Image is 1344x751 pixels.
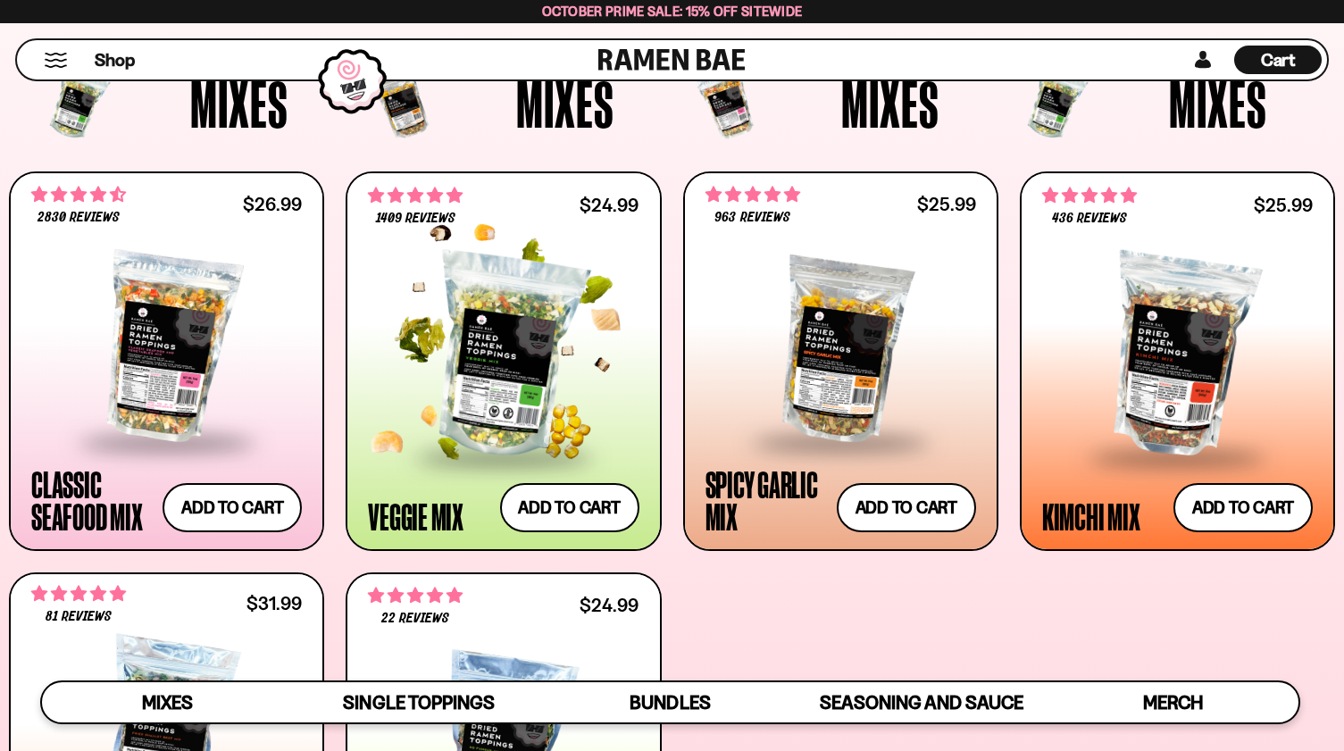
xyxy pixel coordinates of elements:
[368,500,463,532] div: Veggie Mix
[46,610,112,624] span: 81 reviews
[368,184,463,207] span: 4.76 stars
[95,46,135,74] a: Shop
[190,71,288,137] span: Mixes
[142,691,193,713] span: Mixes
[1143,691,1203,713] span: Merch
[42,682,293,722] a: Mixes
[500,483,639,532] button: Add to cart
[683,171,998,551] a: 4.75 stars 963 reviews $25.99 Spicy Garlic Mix Add to cart
[580,597,639,613] div: $24.99
[246,595,302,612] div: $31.99
[346,171,661,551] a: 4.76 stars 1409 reviews $24.99 Veggie Mix Add to cart
[705,183,800,206] span: 4.75 stars
[31,468,154,532] div: Classic Seafood Mix
[542,3,803,20] span: October Prime Sale: 15% off Sitewide
[31,183,126,206] span: 4.68 stars
[1169,71,1267,137] span: Mixes
[343,691,494,713] span: Single Toppings
[368,584,463,607] span: 4.82 stars
[1052,212,1127,226] span: 436 reviews
[1254,196,1313,213] div: $25.99
[917,196,976,213] div: $25.99
[9,171,324,551] a: 4.68 stars 2830 reviews $26.99 Classic Seafood Mix Add to cart
[31,582,126,605] span: 4.83 stars
[95,48,135,72] span: Shop
[580,196,639,213] div: $24.99
[1173,483,1313,532] button: Add to cart
[1234,40,1322,79] div: Cart
[1042,500,1140,532] div: Kimchi Mix
[820,691,1023,713] span: Seasoning and Sauce
[1020,171,1335,551] a: 4.76 stars 436 reviews $25.99 Kimchi Mix Add to cart
[841,71,939,137] span: Mixes
[293,682,544,722] a: Single Toppings
[376,212,455,226] span: 1409 reviews
[516,71,614,137] span: Mixes
[44,53,68,68] button: Mobile Menu Trigger
[705,468,828,532] div: Spicy Garlic Mix
[837,483,976,532] button: Add to cart
[38,211,120,225] span: 2830 reviews
[381,612,449,626] span: 22 reviews
[1261,49,1296,71] span: Cart
[243,196,302,213] div: $26.99
[163,483,302,532] button: Add to cart
[545,682,796,722] a: Bundles
[714,211,789,225] span: 963 reviews
[1042,184,1137,207] span: 4.76 stars
[630,691,710,713] span: Bundles
[1048,682,1298,722] a: Merch
[796,682,1047,722] a: Seasoning and Sauce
